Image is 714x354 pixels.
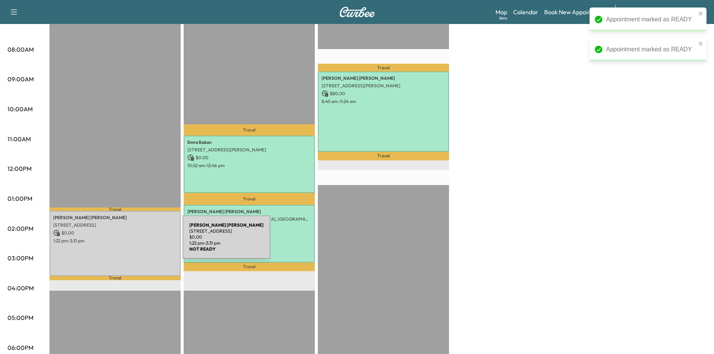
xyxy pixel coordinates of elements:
[322,90,445,97] p: $ 80.00
[7,75,34,84] p: 09:00AM
[187,154,311,161] p: $ 0.00
[53,222,177,228] p: [STREET_ADDRESS]
[318,64,449,71] p: Travel
[7,284,34,293] p: 04:00PM
[7,45,34,54] p: 08:00AM
[7,313,33,322] p: 05:00PM
[7,343,33,352] p: 06:00PM
[495,7,507,16] a: MapBeta
[7,224,33,233] p: 02:00PM
[53,238,177,244] p: 1:22 pm - 3:31 pm
[606,15,696,24] div: Appointment marked as READY
[187,209,311,215] p: [PERSON_NAME] [PERSON_NAME]
[49,276,181,280] p: Travel
[698,40,704,46] button: close
[318,152,449,160] p: Travel
[53,215,177,221] p: [PERSON_NAME] [PERSON_NAME]
[184,263,315,271] p: Travel
[187,139,311,145] p: Emre Bakan
[53,230,177,236] p: $ 0.00
[49,208,181,211] p: Travel
[187,163,311,169] p: 10:52 am - 12:46 pm
[499,15,507,21] div: Beta
[187,147,311,153] p: [STREET_ADDRESS][PERSON_NAME]
[322,75,445,81] p: [PERSON_NAME] [PERSON_NAME]
[184,124,315,136] p: Travel
[606,45,696,54] div: Appointment marked as READY
[7,254,33,263] p: 03:00PM
[7,134,31,143] p: 11:00AM
[184,193,315,205] p: Travel
[7,194,32,203] p: 01:00PM
[322,83,445,89] p: [STREET_ADDRESS][PERSON_NAME]
[513,7,538,16] a: Calendar
[698,10,704,16] button: close
[339,7,375,17] img: Curbee Logo
[322,99,445,105] p: 8:45 am - 11:24 am
[7,164,31,173] p: 12:00PM
[544,7,608,16] a: Book New Appointment
[7,105,33,114] p: 10:00AM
